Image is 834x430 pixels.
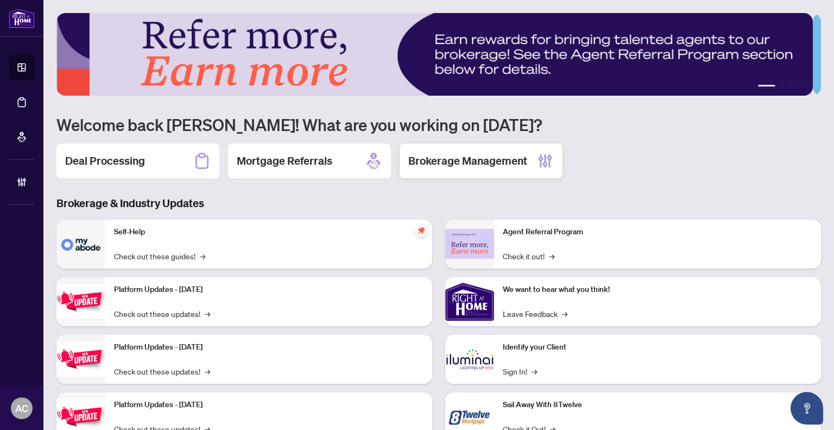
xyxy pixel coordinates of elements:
[114,365,210,377] a: Check out these updates!→
[806,85,810,89] button: 5
[114,284,424,296] p: Platform Updates - [DATE]
[56,114,821,135] h1: Welcome back [PERSON_NAME]! What are you working on [DATE]?
[65,153,145,169] h2: Deal Processing
[503,308,567,320] a: Leave Feedback→
[56,342,105,376] img: Platform Updates - July 8, 2025
[532,365,537,377] span: →
[503,250,554,262] a: Check it out!→
[237,153,332,169] h2: Mortgage Referrals
[562,308,567,320] span: →
[445,335,494,384] img: Identify your Client
[549,250,554,262] span: →
[56,220,105,269] img: Self-Help
[503,365,537,377] a: Sign In!→
[200,250,205,262] span: →
[445,229,494,259] img: Agent Referral Program
[205,308,210,320] span: →
[503,226,812,238] p: Agent Referral Program
[114,226,424,238] p: Self-Help
[503,399,812,411] p: Sail Away With 8Twelve
[791,392,823,425] button: Open asap
[445,277,494,326] img: We want to hear what you think!
[114,308,210,320] a: Check out these updates!→
[15,401,28,416] span: AC
[780,85,784,89] button: 2
[205,365,210,377] span: →
[56,13,813,96] img: Slide 0
[114,399,424,411] p: Platform Updates - [DATE]
[415,224,428,237] span: pushpin
[56,196,821,211] h3: Brokerage & Industry Updates
[797,85,801,89] button: 4
[114,250,205,262] a: Check out these guides!→
[56,284,105,319] img: Platform Updates - July 21, 2025
[503,284,812,296] p: We want to hear what you think!
[788,85,793,89] button: 3
[9,8,35,28] img: logo
[503,341,812,353] p: Identify your Client
[408,153,527,169] h2: Brokerage Management
[758,85,775,89] button: 1
[114,341,424,353] p: Platform Updates - [DATE]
